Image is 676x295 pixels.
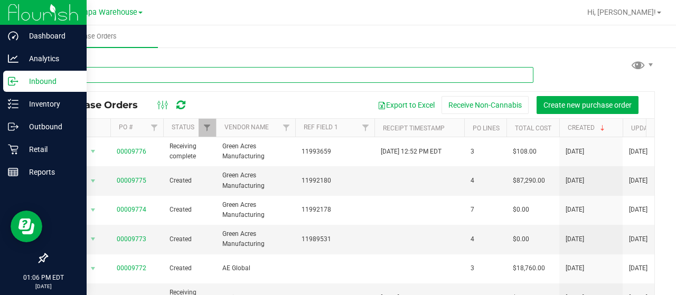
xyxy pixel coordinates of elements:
[473,125,500,132] a: PO Lines
[629,176,647,186] span: [DATE]
[8,167,18,177] inline-svg: Reports
[117,148,146,155] a: 00009776
[471,234,500,244] span: 4
[18,75,82,88] p: Inbound
[471,176,500,186] span: 4
[302,205,368,215] span: 11992178
[18,52,82,65] p: Analytics
[587,8,656,16] span: Hi, [PERSON_NAME]!
[18,143,82,156] p: Retail
[381,147,442,157] span: [DATE] 12:52 PM EDT
[52,32,131,41] span: Purchase Orders
[471,205,500,215] span: 7
[304,123,338,131] a: Ref Field 1
[18,98,82,110] p: Inventory
[513,263,545,273] span: $18,760.00
[278,119,295,137] a: Filter
[222,200,289,220] span: Green Acres Manufacturing
[222,170,289,191] span: Green Acres Manufacturing
[46,67,533,83] input: Search Purchase Order ID, Vendor Name and Ref Field 1
[8,99,18,109] inline-svg: Inventory
[568,124,607,131] a: Created
[513,147,537,157] span: $108.00
[18,30,82,42] p: Dashboard
[8,53,18,64] inline-svg: Analytics
[117,264,146,272] a: 00009772
[117,235,146,243] a: 00009773
[5,282,82,290] p: [DATE]
[513,176,545,186] span: $87,290.00
[11,211,42,242] iframe: Resource center
[5,273,82,282] p: 01:06 PM EDT
[117,206,146,213] a: 00009774
[87,203,100,217] span: select
[8,76,18,87] inline-svg: Inbound
[222,263,289,273] span: AE Global
[566,263,584,273] span: [DATE]
[170,205,210,215] span: Created
[629,205,647,215] span: [DATE]
[170,176,210,186] span: Created
[87,144,100,159] span: select
[18,120,82,133] p: Outbound
[8,31,18,41] inline-svg: Dashboard
[357,119,374,137] a: Filter
[629,147,647,157] span: [DATE]
[55,99,148,111] span: Purchase Orders
[18,166,82,178] p: Reports
[471,263,500,273] span: 3
[566,176,584,186] span: [DATE]
[383,125,445,132] a: Receipt Timestamp
[537,96,639,114] button: Create new purchase order
[629,263,647,273] span: [DATE]
[222,229,289,249] span: Green Acres Manufacturing
[513,205,529,215] span: $0.00
[224,123,269,131] a: Vendor Name
[87,261,100,276] span: select
[170,234,210,244] span: Created
[117,177,146,184] a: 00009775
[513,234,529,244] span: $0.00
[73,8,137,17] span: Tampa Warehouse
[8,144,18,155] inline-svg: Retail
[302,176,368,186] span: 11992180
[543,101,632,109] span: Create new purchase order
[371,96,442,114] button: Export to Excel
[199,119,216,137] a: Filter
[302,234,368,244] span: 11989531
[471,147,500,157] span: 3
[566,205,584,215] span: [DATE]
[8,121,18,132] inline-svg: Outbound
[119,123,133,131] a: PO #
[302,147,368,157] span: 11993659
[87,232,100,246] span: select
[170,141,210,161] span: Receiving complete
[172,123,194,131] a: Status
[25,25,158,47] a: Purchase Orders
[629,234,647,244] span: [DATE]
[566,234,584,244] span: [DATE]
[222,141,289,161] span: Green Acres Manufacturing
[87,174,100,188] span: select
[515,125,551,132] a: Total Cost
[631,125,659,132] a: Updated
[566,147,584,157] span: [DATE]
[170,263,210,273] span: Created
[146,119,163,137] a: Filter
[442,96,529,114] button: Receive Non-Cannabis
